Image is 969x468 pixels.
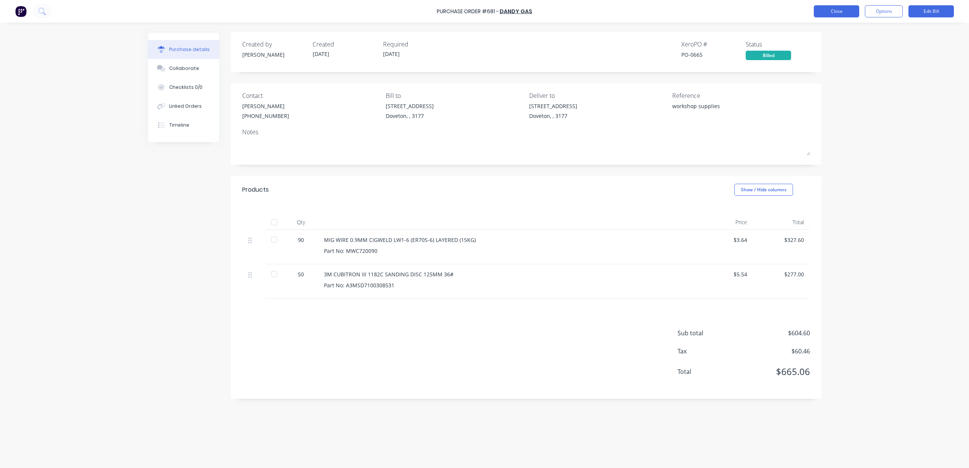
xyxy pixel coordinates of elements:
[678,347,734,356] span: Tax
[242,40,307,49] div: Created by
[681,40,746,49] div: Xero PO #
[753,215,810,230] div: Total
[734,184,793,196] button: Show / Hide columns
[759,236,804,244] div: $327.60
[865,5,903,17] button: Options
[734,347,810,356] span: $60.46
[672,102,767,119] textarea: workshop supplies
[284,215,318,230] div: Qty
[148,40,219,59] button: Purchase details
[324,281,690,289] div: Part No: A3MSD7100308531
[169,103,202,110] div: Linked Orders
[703,270,747,278] div: $5.54
[703,236,747,244] div: $3.64
[324,270,690,278] div: 3M CUBITRON III 1182C SANDING DISC 125MM 36#
[696,215,753,230] div: Price
[242,102,289,110] div: [PERSON_NAME]
[529,102,577,110] div: [STREET_ADDRESS]
[242,127,810,136] div: Notes
[386,102,434,110] div: [STREET_ADDRESS]
[734,365,810,378] span: $665.06
[437,8,499,15] div: Purchase Order #681 -
[678,329,734,338] span: Sub total
[313,40,377,49] div: Created
[169,84,203,91] div: Checklists 0/0
[500,8,532,15] a: Dandy Gas
[908,5,954,17] button: Edit Bill
[746,51,791,60] div: Billed
[678,367,734,376] span: Total
[734,329,810,338] span: $604.60
[324,247,690,255] div: Part No: MWC720090
[746,40,810,49] div: Status
[242,91,380,100] div: Contact
[383,40,447,49] div: Required
[242,51,307,59] div: [PERSON_NAME]
[386,91,523,100] div: Bill to
[529,91,667,100] div: Deliver to
[759,270,804,278] div: $277.00
[148,97,219,116] button: Linked Orders
[169,122,189,129] div: Timeline
[290,236,312,244] div: 90
[290,270,312,278] div: 50
[169,65,199,72] div: Collaborate
[148,78,219,97] button: Checklists 0/0
[529,112,577,120] div: Doveton, , 3177
[15,6,26,17] img: Factory
[672,91,810,100] div: Reference
[148,59,219,78] button: Collaborate
[814,5,859,17] button: Close
[242,185,269,194] div: Products
[324,236,690,244] div: MIG WIRE 0.9MM CIGWELD LW1-6 (ER70S-6) LAYERED (15KG)
[242,112,289,120] div: [PHONE_NUMBER]
[169,46,210,53] div: Purchase details
[386,112,434,120] div: Doveton, , 3177
[148,116,219,135] button: Timeline
[681,51,746,59] div: PO-0665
